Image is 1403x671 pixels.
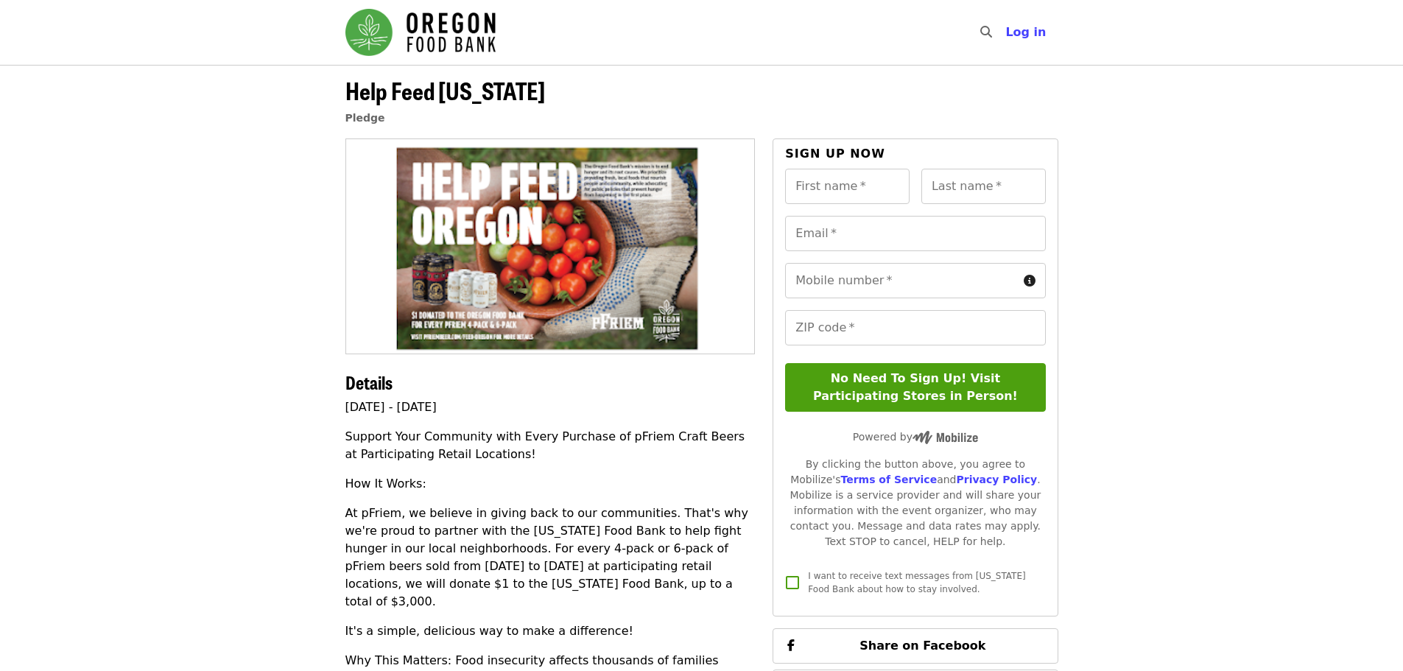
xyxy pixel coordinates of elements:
[345,112,385,124] a: Pledge
[785,169,910,204] input: First name
[785,147,885,161] span: Sign up now
[1001,15,1013,50] input: Search
[785,310,1045,345] input: ZIP code
[785,216,1045,251] input: Email
[345,398,756,416] p: [DATE] - [DATE]
[345,9,496,56] img: Oregon Food Bank - Home
[808,571,1025,594] span: I want to receive text messages from [US_STATE] Food Bank about how to stay involved.
[956,474,1037,485] a: Privacy Policy
[345,475,756,493] p: How It Works:
[345,369,393,395] span: Details
[346,139,755,353] img: Help Feed Oregon organized by Oregon Food Bank
[1005,25,1046,39] span: Log in
[980,25,992,39] i: search icon
[785,457,1045,549] div: By clicking the button above, you agree to Mobilize's and . Mobilize is a service provider and wi...
[785,263,1017,298] input: Mobile number
[853,431,978,443] span: Powered by
[1024,274,1035,288] i: circle-info icon
[921,169,1046,204] input: Last name
[773,628,1058,664] button: Share on Facebook
[345,622,756,640] p: It's a simple, delicious way to make a difference!
[859,639,985,653] span: Share on Facebook
[840,474,937,485] a: Terms of Service
[994,18,1058,47] button: Log in
[345,428,756,463] p: Support Your Community with Every Purchase of pFriem Craft Beers at Participating Retail Locations!
[345,73,545,108] span: Help Feed [US_STATE]
[345,505,756,611] p: At pFriem, we believe in giving back to our communities. That's why we're proud to partner with t...
[913,431,978,444] img: Powered by Mobilize
[785,363,1045,412] button: No Need To Sign Up! Visit Participating Stores in Person!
